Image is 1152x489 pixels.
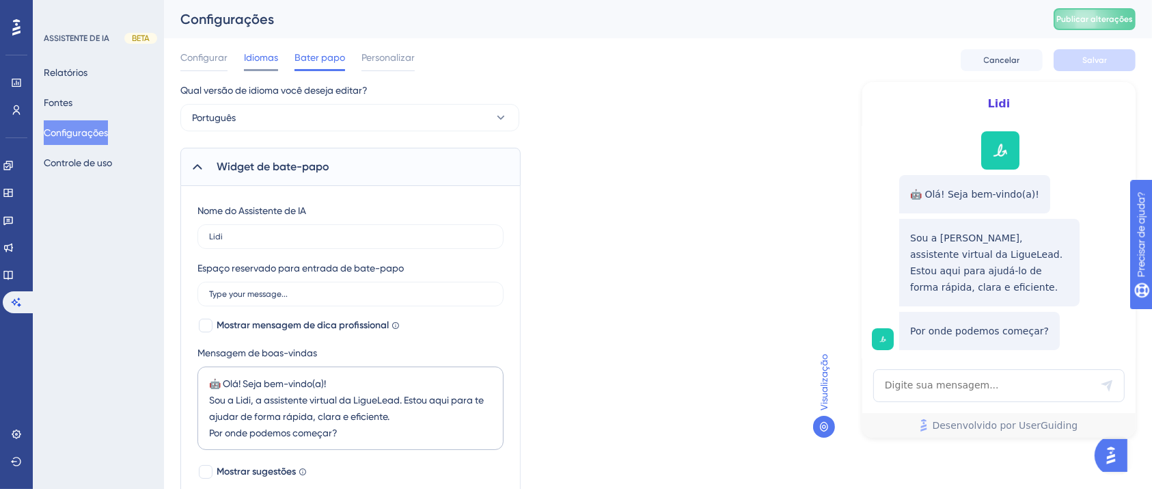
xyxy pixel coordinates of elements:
button: Cancelar [961,49,1043,71]
button: Controle de uso [44,150,112,175]
input: Assistente de IA [209,232,492,241]
font: Visualização [819,354,829,410]
font: 🤖 Olá! Seja bem-vindo(a)! [910,189,1039,200]
font: Mostrar sugestões [217,466,296,477]
font: Desenvolvido por UserGuiding [933,420,1078,431]
font: Fontes [44,97,72,108]
font: BETA [132,34,150,43]
button: Português [180,104,519,131]
img: imagem-do-lançador-texto-alternativo [876,332,890,346]
font: Configurações [180,11,274,27]
button: Fontes [44,90,72,115]
font: Qual versão de idioma você deseja editar? [180,85,368,96]
iframe: Iniciador do Assistente de IA do UserGuiding [1095,435,1136,476]
font: Lidi [988,97,1011,110]
font: Nome do Assistente de IA [197,205,306,216]
font: Widget de bate-papo [217,160,329,173]
font: Cancelar [984,55,1020,65]
button: Relatórios [44,60,87,85]
font: Mostrar mensagem de dica profissional [217,319,389,331]
div: Enviar mensagem [1100,379,1114,393]
button: Publicar alterações [1054,8,1136,30]
font: Espaço reservado para entrada de bate-papo [197,263,404,274]
font: Configurações [44,127,108,138]
textarea: 🤖 Olá! Seja bem-vindo(a)! Sou a Lidi, a assistente virtual da LigueLead. Estou aqui para te ajuda... [197,367,504,450]
font: Sou a [PERSON_NAME], assistente virtual da LigueLead. Estou aqui para ajudá-lo de forma rápida, c... [910,233,1062,293]
font: Salvar [1082,55,1107,65]
input: Digite sua mensagem... [209,289,492,299]
button: Salvar [1054,49,1136,71]
font: Mensagem de boas-vindas [197,347,317,358]
font: Bater papo [294,52,345,63]
font: Relatórios [44,67,87,78]
textarea: Entrada de texto do assistente de IA [873,369,1125,402]
font: Controle de uso [44,157,112,168]
font: Publicar alterações [1056,14,1133,24]
font: Por onde podemos começar? [910,326,1049,336]
font: Precisar de ajuda? [32,6,118,16]
button: Configurações [44,120,108,145]
font: Configurar [180,52,228,63]
font: Personalizar [361,52,415,63]
font: Português [192,112,236,123]
img: imagem-do-lançador-texto-alternativo [985,135,1015,166]
font: ASSISTENTE DE IA [44,34,109,43]
font: Idiomas [244,52,278,63]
